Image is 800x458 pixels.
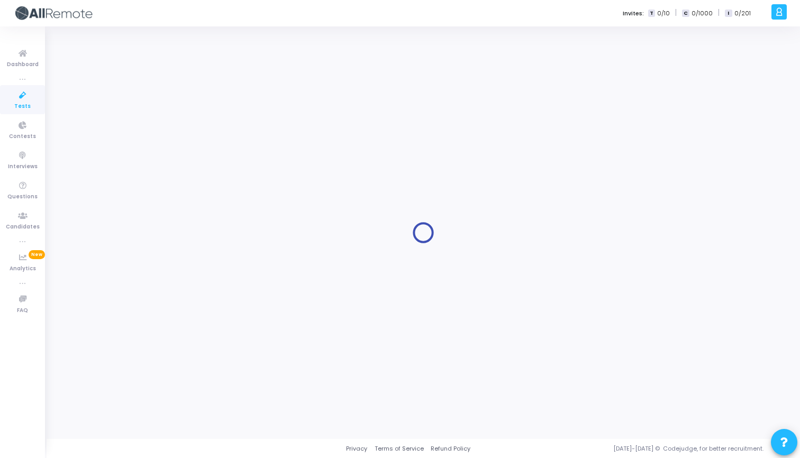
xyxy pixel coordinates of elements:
[375,444,424,453] a: Terms of Service
[718,7,720,19] span: |
[648,10,655,17] span: T
[8,162,38,171] span: Interviews
[17,306,28,315] span: FAQ
[10,264,36,273] span: Analytics
[9,132,36,141] span: Contests
[346,444,367,453] a: Privacy
[725,10,732,17] span: I
[675,7,677,19] span: |
[682,10,689,17] span: C
[14,102,31,111] span: Tests
[7,60,39,69] span: Dashboard
[29,250,45,259] span: New
[734,9,751,18] span: 0/201
[692,9,713,18] span: 0/1000
[13,3,93,24] img: logo
[431,444,470,453] a: Refund Policy
[470,444,787,453] div: [DATE]-[DATE] © Codejudge, for better recruitment.
[623,9,644,18] label: Invites:
[6,223,40,232] span: Candidates
[657,9,670,18] span: 0/10
[7,193,38,201] span: Questions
